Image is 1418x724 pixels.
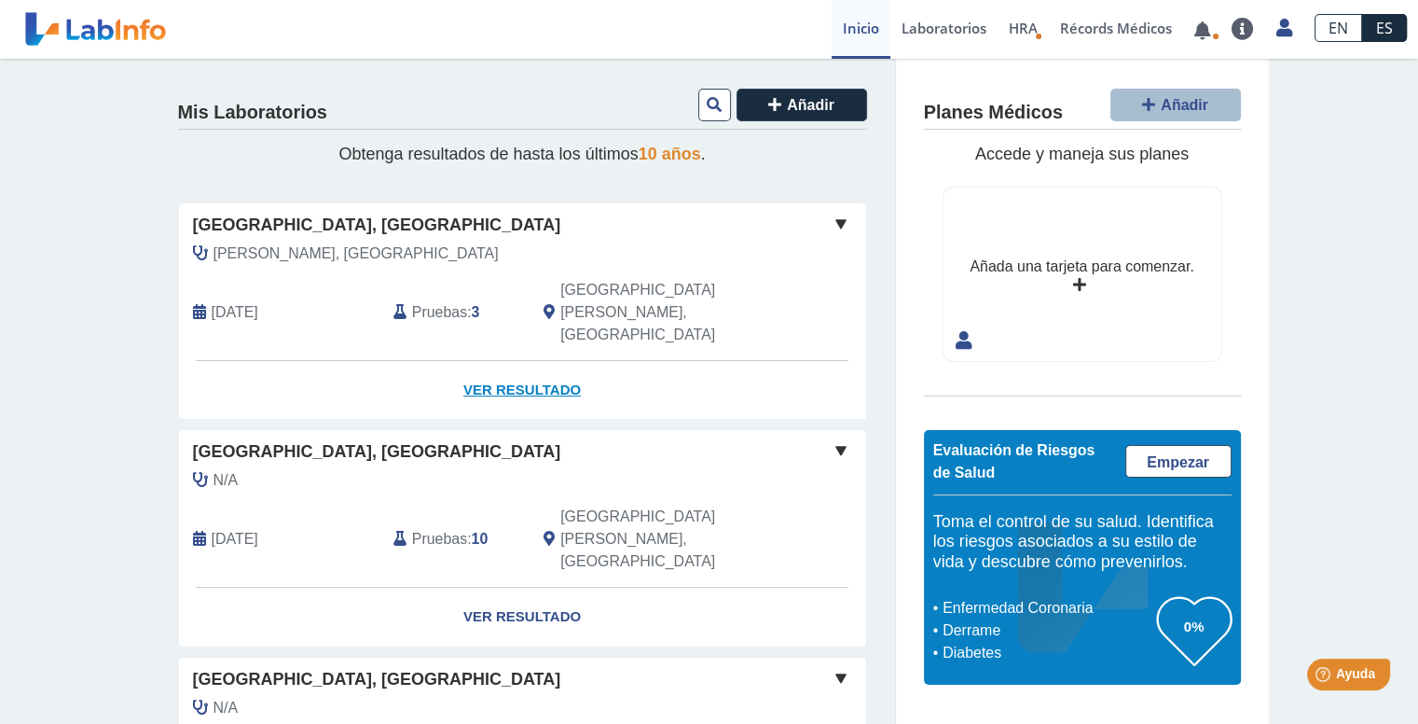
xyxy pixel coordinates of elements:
[213,243,499,265] span: Santiago Carrion, Ada
[924,102,1063,124] h4: Planes Médicos
[1110,89,1241,121] button: Añadir
[560,506,766,573] span: San Juan, PR
[213,697,239,719] span: N/A
[639,145,701,163] span: 10 años
[193,667,561,692] span: [GEOGRAPHIC_DATA], [GEOGRAPHIC_DATA]
[213,469,239,492] span: N/A
[1125,445,1232,478] a: Empezar
[787,97,834,113] span: Añadir
[975,145,1189,163] span: Accede y maneja sus planes
[1009,19,1038,37] span: HRA
[179,588,866,647] a: Ver Resultado
[472,531,489,547] b: 10
[933,442,1095,480] span: Evaluación de Riesgos de Salud
[179,361,866,420] a: Ver Resultado
[212,528,258,550] span: 2025-08-26
[1161,97,1208,113] span: Añadir
[193,213,561,238] span: [GEOGRAPHIC_DATA], [GEOGRAPHIC_DATA]
[737,89,867,121] button: Añadir
[938,642,1157,664] li: Diabetes
[1252,651,1397,703] iframe: Help widget launcher
[933,512,1232,573] h5: Toma el control de su salud. Identifica los riesgos asociados a su estilo de vida y descubre cómo...
[1315,14,1362,42] a: EN
[193,439,561,465] span: [GEOGRAPHIC_DATA], [GEOGRAPHIC_DATA]
[379,279,530,346] div: :
[1147,454,1209,470] span: Empezar
[472,304,480,320] b: 3
[1157,615,1232,638] h3: 0%
[938,597,1157,620] li: Enfermedad Coronaria
[412,301,467,324] span: Pruebas
[212,301,258,324] span: 2025-09-11
[560,279,766,346] span: San Juan, PR
[1362,14,1407,42] a: ES
[970,256,1193,278] div: Añada una tarjeta para comenzar.
[379,506,530,573] div: :
[178,102,327,124] h4: Mis Laboratorios
[338,145,705,163] span: Obtenga resultados de hasta los últimos .
[412,528,467,550] span: Pruebas
[938,620,1157,642] li: Derrame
